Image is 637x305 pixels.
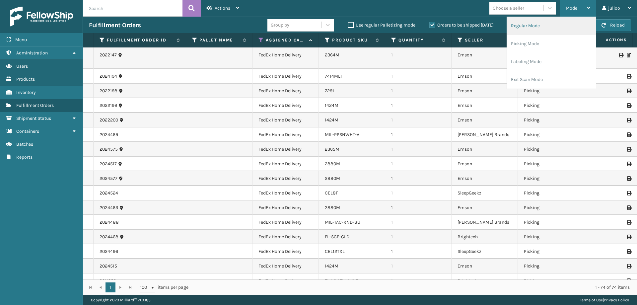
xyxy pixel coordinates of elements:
[215,5,230,11] span: Actions
[627,278,631,283] i: Print Label
[580,295,629,305] div: |
[627,249,631,254] i: Print Label
[518,200,584,215] td: Picking
[199,37,240,43] label: Pallet Name
[385,113,452,127] td: 1
[604,298,629,302] a: Privacy Policy
[507,17,596,35] li: Regular Mode
[452,69,518,84] td: Emson
[385,186,452,200] td: 1
[507,71,596,89] li: Exit Scan Mode
[465,37,505,43] label: Seller
[16,76,35,82] span: Products
[252,244,319,259] td: FedEx Home Delivery
[518,230,584,244] td: Picking
[325,190,338,196] a: CEL8F
[452,215,518,230] td: [PERSON_NAME] Brands
[100,117,118,123] a: 2022200
[252,157,319,171] td: FedEx Home Delivery
[385,244,452,259] td: 1
[493,5,524,12] div: Choose a seller
[452,98,518,113] td: Emson
[252,127,319,142] td: FedEx Home Delivery
[518,215,584,230] td: Picking
[627,176,631,181] i: Print Label
[89,21,141,29] h3: Fulfillment Orders
[100,88,117,94] a: 2022198
[325,176,340,181] a: 2880M
[385,230,452,244] td: 1
[16,63,28,69] span: Users
[100,204,118,211] a: 2024463
[100,248,118,255] a: 2024496
[595,19,631,31] button: Reload
[325,263,338,269] a: 1424M
[385,142,452,157] td: 1
[452,84,518,98] td: Emson
[325,103,338,108] a: 1424M
[252,186,319,200] td: FedEx Home Delivery
[15,37,27,42] span: Menu
[385,273,452,288] td: 1
[100,175,117,182] a: 2024577
[518,98,584,113] td: Picking
[325,73,342,79] a: 7414MLT
[325,161,340,167] a: 2880M
[100,131,118,138] a: 2024469
[452,259,518,273] td: Emson
[627,89,631,93] i: Print Label
[398,37,439,43] label: Quantity
[325,219,360,225] a: MIL-TAC-RND-BU
[385,259,452,273] td: 1
[100,73,117,80] a: 2024194
[627,103,631,108] i: Print Label
[452,157,518,171] td: Emson
[627,118,631,122] i: Print Label
[452,200,518,215] td: Emson
[325,249,345,254] a: CEL12TXL
[252,215,319,230] td: FedEx Home Delivery
[100,219,119,226] a: 2024488
[100,52,117,58] a: 2022147
[252,273,319,288] td: FedEx Home Delivery
[518,259,584,273] td: Picking
[385,98,452,113] td: 1
[452,186,518,200] td: SleepGeekz
[518,127,584,142] td: Picking
[325,132,359,137] a: MIL-PPSNWHT-V
[452,142,518,157] td: Emson
[627,264,631,268] i: Print Label
[252,259,319,273] td: FedEx Home Delivery
[198,284,630,291] div: 1 - 74 of 74 items
[271,22,289,29] div: Group by
[325,205,340,210] a: 2880M
[627,235,631,239] i: Print Label
[566,5,577,11] span: Mode
[252,200,319,215] td: FedEx Home Delivery
[627,147,631,152] i: Print Label
[585,35,631,45] span: Actions
[385,127,452,142] td: 1
[627,205,631,210] i: Print Label
[452,244,518,259] td: SleepGeekz
[452,113,518,127] td: Emson
[252,230,319,244] td: FedEx Home Delivery
[385,69,452,84] td: 1
[627,132,631,137] i: Print Label
[252,171,319,186] td: FedEx Home Delivery
[100,277,116,284] a: 2011330
[507,53,596,71] li: Labeling Mode
[106,282,115,292] a: 1
[627,53,631,57] i: Print Packing Slip
[100,161,117,167] a: 2024517
[100,190,118,196] a: 2024524
[140,284,150,291] span: 100
[107,37,173,43] label: Fulfillment Order Id
[627,191,631,195] i: Print Label
[518,113,584,127] td: Picking
[16,90,36,95] span: Inventory
[518,273,584,288] td: Picking
[252,142,319,157] td: FedEx Home Delivery
[348,22,415,28] label: Use regular Palletizing mode
[100,263,117,269] a: 2024515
